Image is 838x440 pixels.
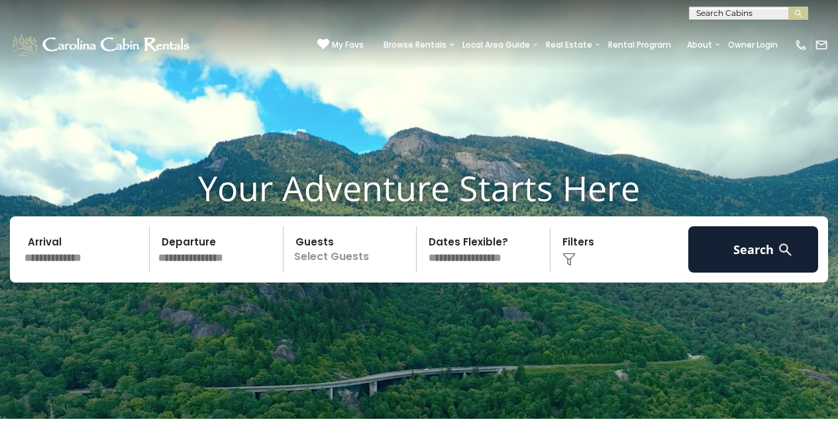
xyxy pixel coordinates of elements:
a: Rental Program [602,36,678,54]
button: Search [688,226,818,273]
h1: Your Adventure Starts Here [10,167,828,208]
img: phone-regular-white.png [794,38,808,52]
a: Owner Login [721,36,784,54]
span: My Favs [332,39,364,51]
img: search-regular-white.png [777,242,794,258]
a: Browse Rentals [377,36,453,54]
img: White-1-1-2.png [10,32,193,58]
img: filter--v1.png [562,253,576,266]
img: mail-regular-white.png [815,38,828,52]
a: Local Area Guide [456,36,537,54]
a: About [680,36,719,54]
p: Select Guests [288,226,417,273]
a: Real Estate [539,36,599,54]
a: My Favs [317,38,364,52]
